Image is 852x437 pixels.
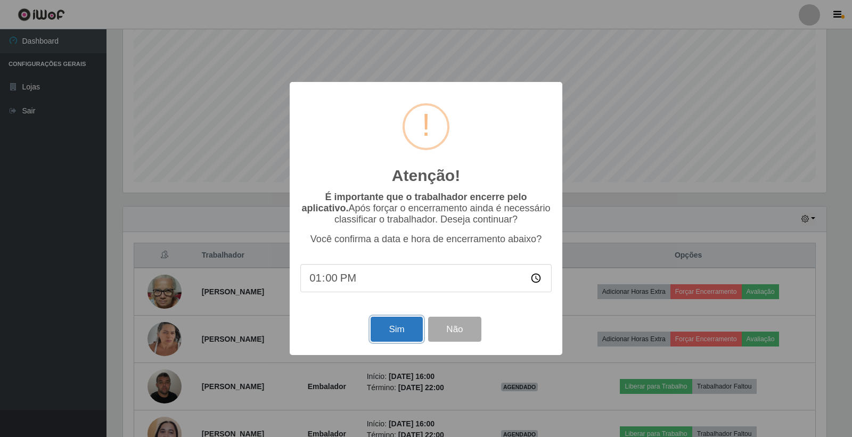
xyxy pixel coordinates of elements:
[301,192,527,213] b: É importante que o trabalhador encerre pelo aplicativo.
[428,317,481,342] button: Não
[392,166,460,185] h2: Atenção!
[371,317,422,342] button: Sim
[300,234,552,245] p: Você confirma a data e hora de encerramento abaixo?
[300,192,552,225] p: Após forçar o encerramento ainda é necessário classificar o trabalhador. Deseja continuar?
